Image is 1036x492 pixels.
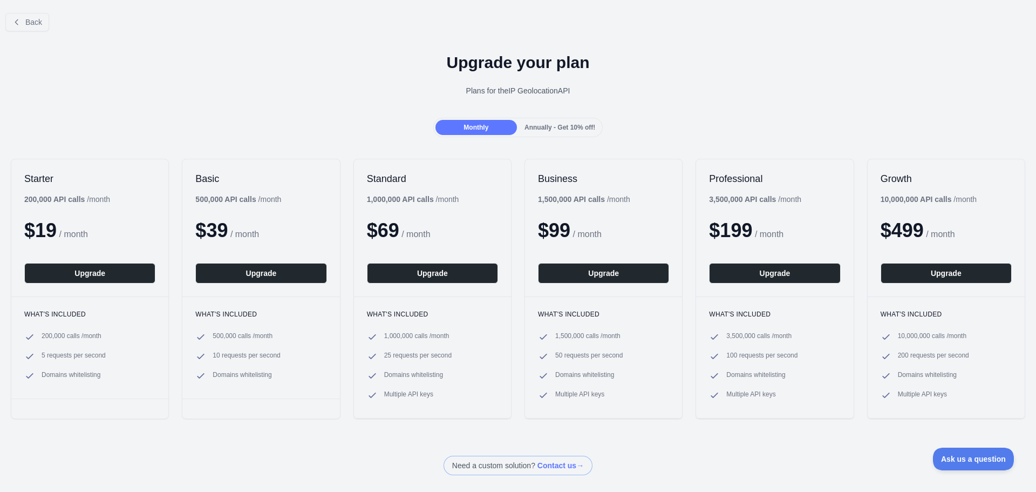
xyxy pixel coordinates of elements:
b: 3,500,000 API calls [709,195,776,204]
iframe: Toggle Customer Support [933,448,1014,470]
div: / month [709,194,801,205]
b: 1,500,000 API calls [538,195,605,204]
span: $ 199 [709,219,752,241]
h2: Business [538,172,669,185]
div: / month [538,194,630,205]
div: / month [367,194,459,205]
h2: Professional [709,172,840,185]
b: 1,000,000 API calls [367,195,434,204]
h2: Standard [367,172,498,185]
span: $ 99 [538,219,570,241]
